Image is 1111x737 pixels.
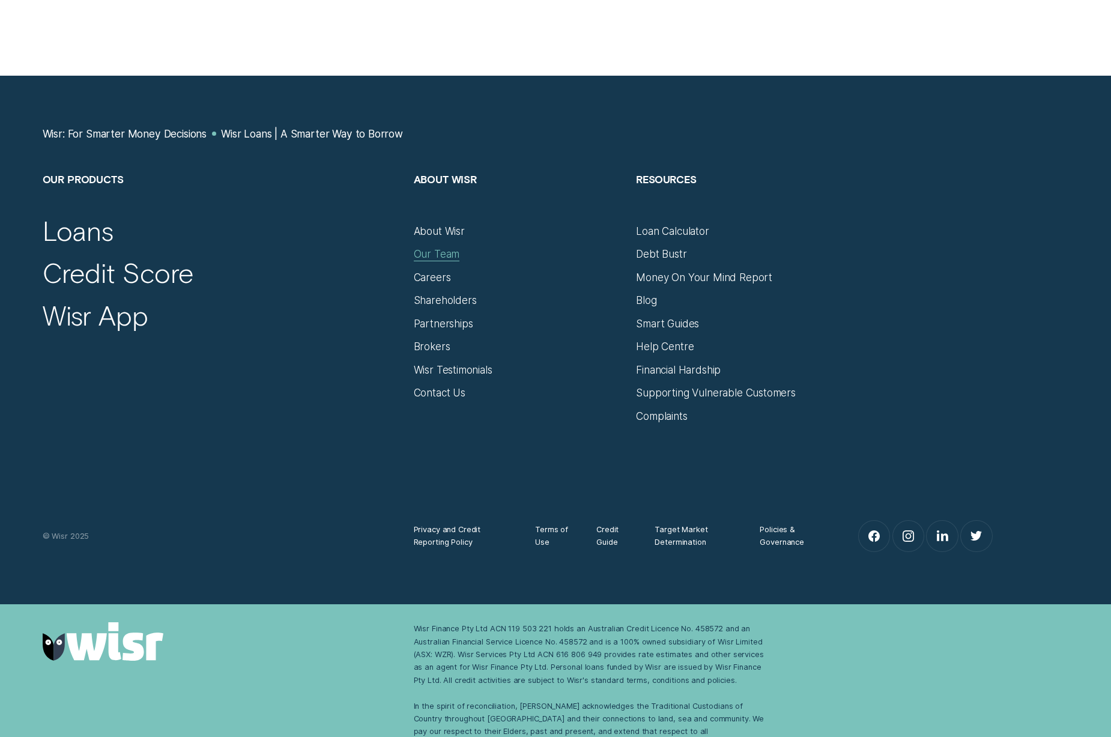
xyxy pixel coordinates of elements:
h2: Our Products [43,172,401,225]
a: Target Market Determination [655,523,736,549]
img: Wisr [43,622,163,661]
a: Credit Score [43,256,194,290]
a: Shareholders [414,294,477,306]
a: Facebook [859,521,889,551]
a: Loan Calculator [636,225,709,237]
div: © Wisr 2025 [36,530,407,542]
a: Wisr: For Smarter Money Decisions [43,127,207,140]
a: Loans [43,214,114,247]
a: Twitter [961,521,991,551]
a: Supporting Vulnerable Customers [636,386,796,399]
a: Wisr App [43,299,148,332]
a: Debt Bustr [636,247,686,260]
a: About Wisr [414,225,465,237]
a: Partnerships [414,317,473,330]
a: Careers [414,271,451,284]
a: Privacy and Credit Reporting Policy [414,523,512,549]
a: Policies & Governance [760,523,823,549]
a: Smart Guides [636,317,699,330]
a: Credit Guide [596,523,632,549]
a: Blog [636,294,656,306]
a: Help Centre [636,340,694,353]
a: Complaints [636,410,687,422]
a: Money On Your Mind Report [636,271,772,284]
a: Brokers [414,340,450,353]
h2: Resources [636,172,846,225]
a: Financial Hardship [636,363,721,376]
a: Wisr Loans | A Smarter Way to Borrow [221,127,403,140]
a: Wisr Testimonials [414,363,492,376]
a: Terms of Use [535,523,573,549]
h2: About Wisr [414,172,623,225]
a: Contact Us [414,386,465,399]
a: Our Team [414,247,460,260]
a: Instagram [893,521,924,551]
a: LinkedIn [927,521,957,551]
